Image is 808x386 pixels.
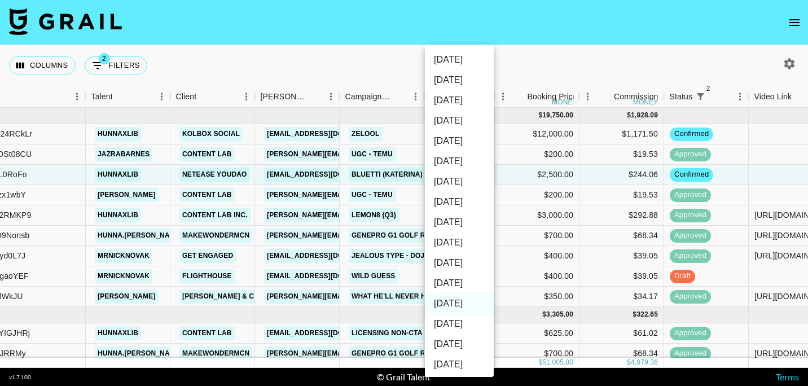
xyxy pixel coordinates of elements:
[425,131,494,151] li: [DATE]
[425,314,494,334] li: [DATE]
[425,90,494,111] li: [DATE]
[425,70,494,90] li: [DATE]
[425,212,494,233] li: [DATE]
[425,192,494,212] li: [DATE]
[425,293,494,314] li: [DATE]
[425,253,494,273] li: [DATE]
[425,233,494,253] li: [DATE]
[425,334,494,354] li: [DATE]
[425,172,494,192] li: [DATE]
[425,111,494,131] li: [DATE]
[425,273,494,293] li: [DATE]
[425,354,494,375] li: [DATE]
[425,50,494,70] li: [DATE]
[425,151,494,172] li: [DATE]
